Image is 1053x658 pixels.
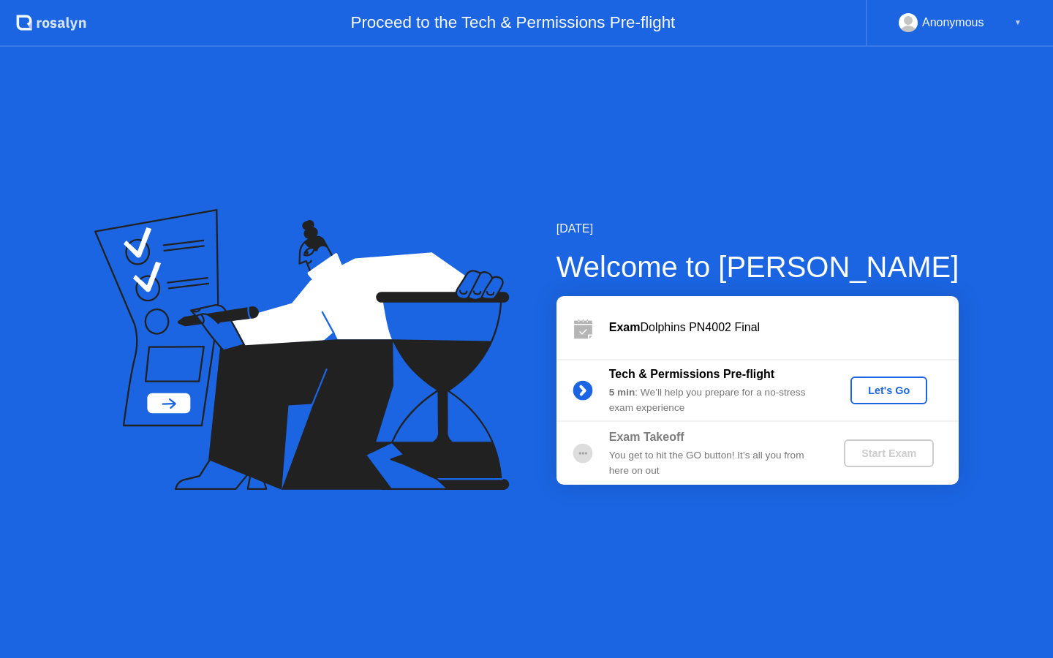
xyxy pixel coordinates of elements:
div: : We’ll help you prepare for a no-stress exam experience [609,385,820,415]
b: Tech & Permissions Pre-flight [609,368,774,380]
button: Start Exam [844,439,934,467]
div: Let's Go [856,385,921,396]
div: Dolphins PN4002 Final [609,319,959,336]
b: 5 min [609,387,635,398]
div: ▼ [1014,13,1022,32]
b: Exam Takeoff [609,431,684,443]
b: Exam [609,321,641,333]
div: Anonymous [922,13,984,32]
div: [DATE] [556,220,959,238]
div: You get to hit the GO button! It’s all you from here on out [609,448,820,478]
div: Start Exam [850,447,928,459]
button: Let's Go [850,377,927,404]
div: Welcome to [PERSON_NAME] [556,245,959,289]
